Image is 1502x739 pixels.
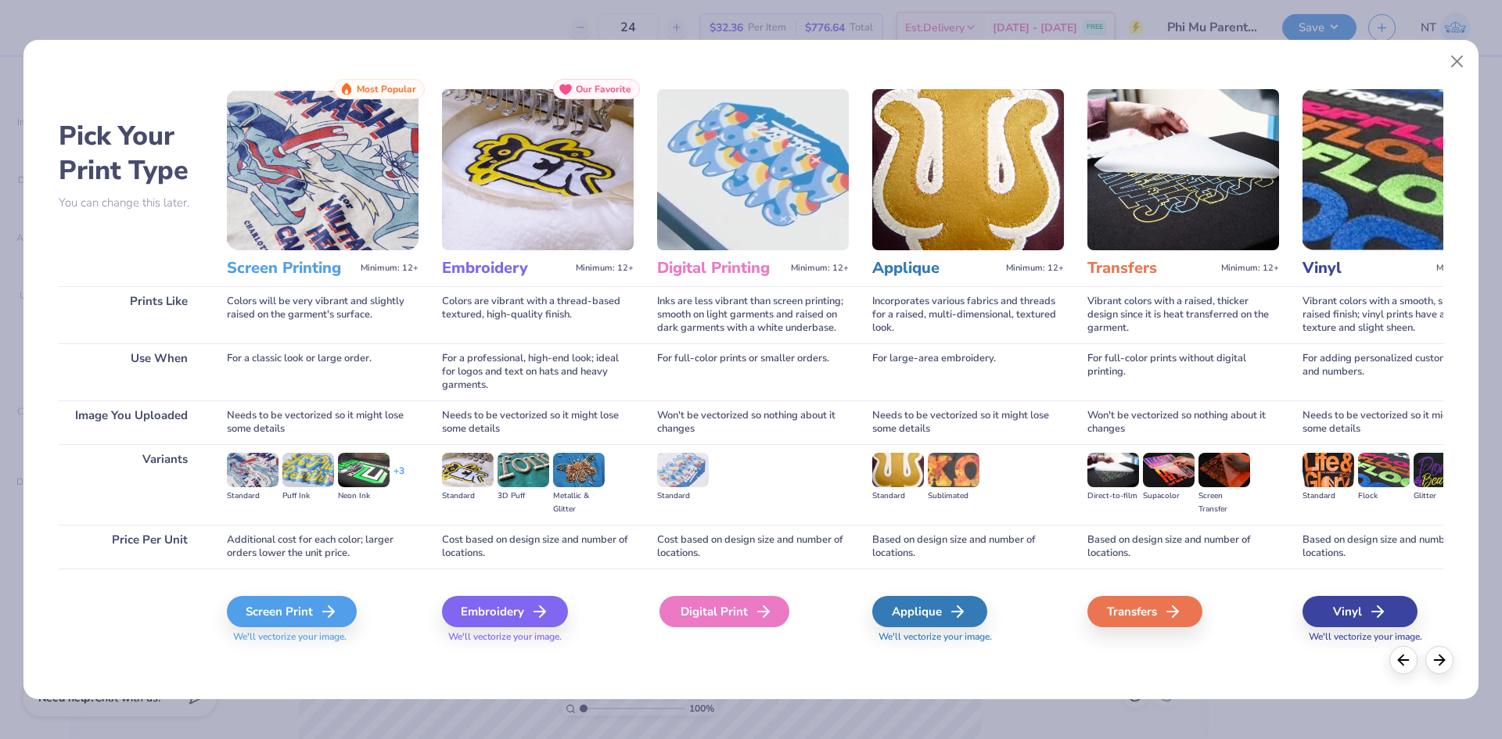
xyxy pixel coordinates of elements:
[1303,453,1354,487] img: Standard
[227,630,419,644] span: We'll vectorize your image.
[791,263,849,274] span: Minimum: 12+
[659,596,789,627] div: Digital Print
[1006,263,1064,274] span: Minimum: 12+
[553,453,605,487] img: Metallic & Glitter
[1221,263,1279,274] span: Minimum: 12+
[657,343,849,400] div: For full-color prints or smaller orders.
[227,596,357,627] div: Screen Print
[872,525,1064,569] div: Based on design size and number of locations.
[872,343,1064,400] div: For large-area embroidery.
[1087,596,1202,627] div: Transfers
[576,84,631,95] span: Our Favorite
[1303,490,1354,503] div: Standard
[928,453,979,487] img: Sublimated
[227,89,419,250] img: Screen Printing
[1087,525,1279,569] div: Based on design size and number of locations.
[59,286,203,343] div: Prints Like
[227,453,278,487] img: Standard
[928,490,979,503] div: Sublimated
[872,596,987,627] div: Applique
[1358,453,1410,487] img: Flock
[59,196,203,210] p: You can change this later.
[1087,400,1279,444] div: Won't be vectorized so nothing about it changes
[1087,490,1139,503] div: Direct-to-film
[657,258,785,278] h3: Digital Printing
[442,258,570,278] h3: Embroidery
[1198,453,1250,487] img: Screen Transfer
[657,286,849,343] div: Inks are less vibrant than screen printing; smooth on light garments and raised on dark garments ...
[442,525,634,569] div: Cost based on design size and number of locations.
[1143,453,1195,487] img: Supacolor
[227,490,278,503] div: Standard
[1303,343,1494,400] div: For adding personalized custom names and numbers.
[1303,630,1494,644] span: We'll vectorize your image.
[1303,400,1494,444] div: Needs to be vectorized so it might lose some details
[59,400,203,444] div: Image You Uploaded
[576,263,634,274] span: Minimum: 12+
[442,89,634,250] img: Embroidery
[338,490,390,503] div: Neon Ink
[393,465,404,491] div: + 3
[1443,47,1472,77] button: Close
[442,630,634,644] span: We'll vectorize your image.
[872,453,924,487] img: Standard
[442,286,634,343] div: Colors are vibrant with a thread-based textured, high-quality finish.
[282,453,334,487] img: Puff Ink
[59,525,203,569] div: Price Per Unit
[657,490,709,503] div: Standard
[1303,525,1494,569] div: Based on design size and number of locations.
[1414,453,1465,487] img: Glitter
[227,400,419,444] div: Needs to be vectorized so it might lose some details
[442,343,634,400] div: For a professional, high-end look; ideal for logos and text on hats and heavy garments.
[1087,89,1279,250] img: Transfers
[1303,89,1494,250] img: Vinyl
[361,263,419,274] span: Minimum: 12+
[59,343,203,400] div: Use When
[498,453,549,487] img: 3D Puff
[282,490,334,503] div: Puff Ink
[338,453,390,487] img: Neon Ink
[59,444,203,525] div: Variants
[1143,490,1195,503] div: Supacolor
[227,343,419,400] div: For a classic look or large order.
[657,89,849,250] img: Digital Printing
[1303,286,1494,343] div: Vibrant colors with a smooth, slightly raised finish; vinyl prints have a consistent texture and ...
[872,630,1064,644] span: We'll vectorize your image.
[442,400,634,444] div: Needs to be vectorized so it might lose some details
[442,596,568,627] div: Embroidery
[1198,490,1250,516] div: Screen Transfer
[442,453,494,487] img: Standard
[1087,258,1215,278] h3: Transfers
[872,400,1064,444] div: Needs to be vectorized so it might lose some details
[1436,263,1494,274] span: Minimum: 12+
[1358,490,1410,503] div: Flock
[357,84,416,95] span: Most Popular
[227,286,419,343] div: Colors will be very vibrant and slightly raised on the garment's surface.
[442,490,494,503] div: Standard
[227,258,354,278] h3: Screen Printing
[657,453,709,487] img: Standard
[1087,453,1139,487] img: Direct-to-film
[1087,286,1279,343] div: Vibrant colors with a raised, thicker design since it is heat transferred on the garment.
[1414,490,1465,503] div: Glitter
[1087,343,1279,400] div: For full-color prints without digital printing.
[657,400,849,444] div: Won't be vectorized so nothing about it changes
[872,89,1064,250] img: Applique
[1303,596,1418,627] div: Vinyl
[227,525,419,569] div: Additional cost for each color; larger orders lower the unit price.
[59,119,203,188] h2: Pick Your Print Type
[657,525,849,569] div: Cost based on design size and number of locations.
[872,258,1000,278] h3: Applique
[872,286,1064,343] div: Incorporates various fabrics and threads for a raised, multi-dimensional, textured look.
[553,490,605,516] div: Metallic & Glitter
[872,490,924,503] div: Standard
[498,490,549,503] div: 3D Puff
[1303,258,1430,278] h3: Vinyl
